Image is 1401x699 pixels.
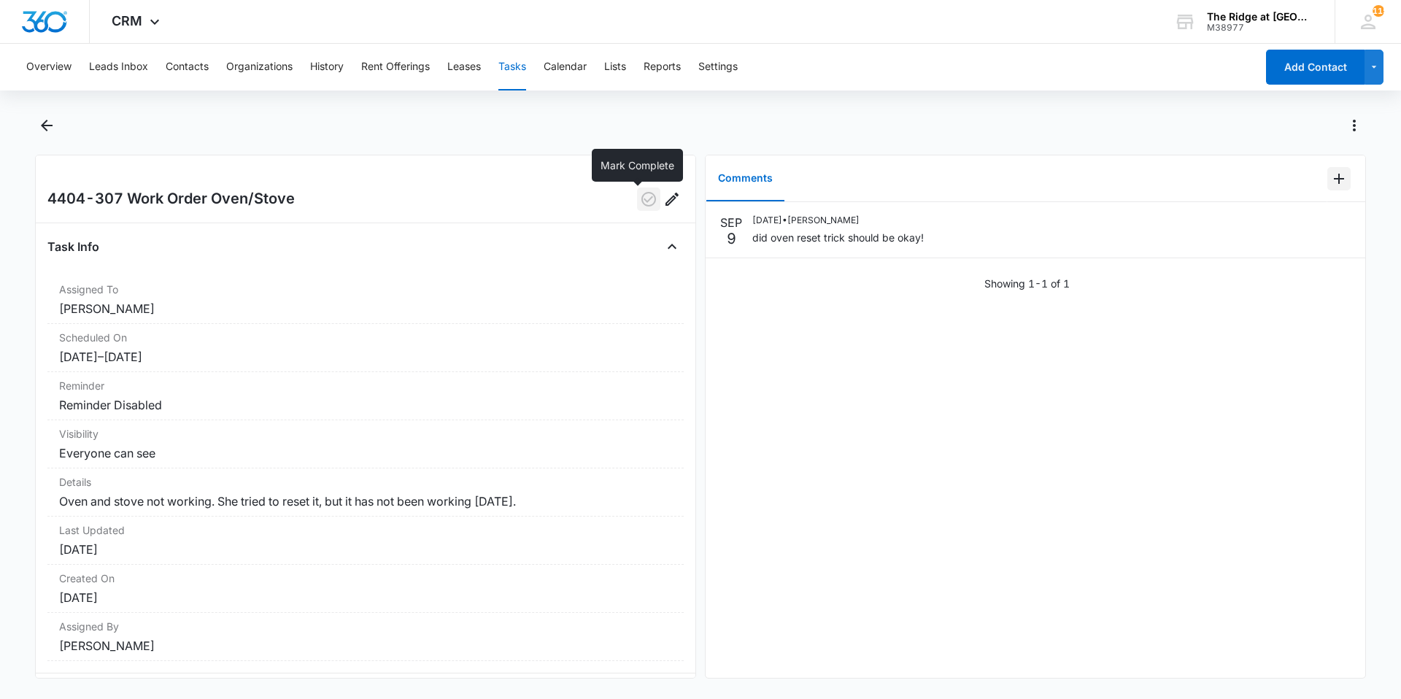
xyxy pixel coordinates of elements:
[1327,167,1351,190] button: Add Comment
[166,44,209,90] button: Contacts
[59,378,672,393] dt: Reminder
[59,396,672,414] dd: Reminder Disabled
[59,589,672,606] dd: [DATE]
[47,188,295,211] h2: 4404-307 Work Order Oven/Stove
[59,522,672,538] dt: Last Updated
[361,44,430,90] button: Rent Offerings
[59,571,672,586] dt: Created On
[310,44,344,90] button: History
[35,114,58,137] button: Back
[706,156,784,201] button: Comments
[984,276,1070,291] p: Showing 1-1 of 1
[752,230,924,245] p: did oven reset trick should be okay!
[1373,5,1384,17] div: notifications count
[544,44,587,90] button: Calendar
[59,637,672,654] dd: [PERSON_NAME]
[112,13,142,28] span: CRM
[498,44,526,90] button: Tasks
[59,300,672,317] dd: [PERSON_NAME]
[47,324,684,372] div: Scheduled On[DATE]–[DATE]
[59,348,672,366] dd: [DATE] – [DATE]
[1266,50,1365,85] button: Add Contact
[604,44,626,90] button: Lists
[47,517,684,565] div: Last Updated[DATE]
[1207,11,1313,23] div: account name
[592,149,683,182] div: Mark Complete
[59,493,672,510] dd: Oven and stove not working. She tried to reset it, but it has not been working [DATE].
[26,44,72,90] button: Overview
[59,541,672,558] dd: [DATE]
[47,613,684,661] div: Assigned By[PERSON_NAME]
[698,44,738,90] button: Settings
[447,44,481,90] button: Leases
[59,619,672,634] dt: Assigned By
[752,214,924,227] p: [DATE] • [PERSON_NAME]
[660,235,684,258] button: Close
[47,420,684,468] div: VisibilityEveryone can see
[226,44,293,90] button: Organizations
[47,372,684,420] div: ReminderReminder Disabled
[660,188,684,211] button: Edit
[59,444,672,462] dd: Everyone can see
[59,282,672,297] dt: Assigned To
[1207,23,1313,33] div: account id
[727,231,736,246] p: 9
[1373,5,1384,17] span: 115
[1343,114,1366,137] button: Actions
[644,44,681,90] button: Reports
[89,44,148,90] button: Leads Inbox
[59,474,672,490] dt: Details
[47,468,684,517] div: DetailsOven and stove not working. She tried to reset it, but it has not been working [DATE].
[59,426,672,441] dt: Visibility
[47,565,684,613] div: Created On[DATE]
[720,214,742,231] p: SEP
[59,330,672,345] dt: Scheduled On
[47,238,99,255] h4: Task Info
[47,276,684,324] div: Assigned To[PERSON_NAME]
